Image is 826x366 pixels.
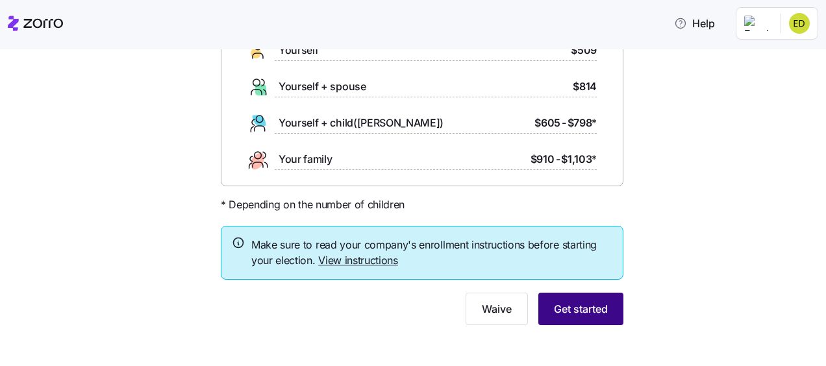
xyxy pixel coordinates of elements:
span: $1,103 [561,151,597,167]
span: $509 [571,42,597,58]
span: $605 [534,115,560,131]
span: Make sure to read your company's enrollment instructions before starting your election. [251,237,612,269]
span: - [556,151,560,167]
span: Get started [554,301,608,317]
span: * Depending on the number of children [221,197,405,213]
span: Your family [279,151,332,167]
span: Waive [482,301,512,317]
button: Waive [466,293,528,325]
span: Help [674,16,715,31]
img: e13b7e521f272abe59d513207635b630 [789,13,810,34]
a: View instructions [318,254,398,267]
span: Yourself [279,42,318,58]
span: Yourself + spouse [279,79,366,95]
span: $814 [573,79,597,95]
span: $798 [568,115,597,131]
span: $910 [531,151,555,167]
button: Help [664,10,725,36]
span: Yourself + child([PERSON_NAME]) [279,115,444,131]
img: Employer logo [744,16,770,31]
button: Get started [538,293,623,325]
span: - [562,115,566,131]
